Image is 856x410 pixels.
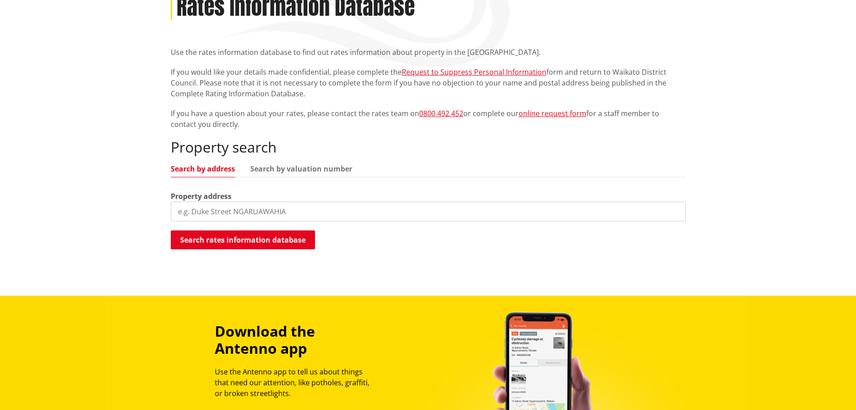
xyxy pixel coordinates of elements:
[171,202,686,221] input: e.g. Duke Street NGARUAWAHIA
[171,139,686,156] h2: Property search
[402,67,546,77] a: Request to Suppress Personal Information
[519,108,586,118] a: online request form
[171,108,686,130] p: If you have a question about your rates, please contact the rates team on or complete our for a s...
[171,230,315,249] button: Search rates information database
[250,165,352,172] a: Search by valuation number
[215,366,377,399] p: Use the Antenno app to tell us about things that need our attention, like potholes, graffiti, or ...
[171,165,235,172] a: Search by address
[419,108,463,118] a: 0800 492 452
[171,67,686,99] p: If you would like your details made confidential, please complete the form and return to Waikato ...
[171,191,231,202] label: Property address
[171,47,686,58] p: Use the rates information database to find out rates information about property in the [GEOGRAPHI...
[215,323,377,357] h3: Download the Antenno app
